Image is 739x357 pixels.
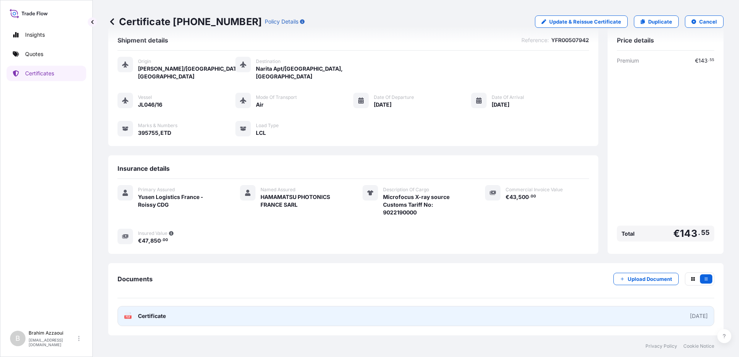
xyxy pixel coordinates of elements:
[374,94,414,100] span: Date of Departure
[138,94,152,100] span: Vessel
[138,58,151,65] span: Origin
[117,165,170,172] span: Insurance details
[256,58,281,65] span: Destination
[492,101,509,109] span: [DATE]
[265,18,298,25] p: Policy Details
[634,15,679,28] a: Duplicate
[549,18,621,25] p: Update & Reissue Certificate
[613,273,679,285] button: Upload Document
[518,194,529,200] span: 500
[535,15,628,28] a: Update & Reissue Certificate
[142,238,148,243] span: 47
[138,312,166,320] span: Certificate
[261,193,344,209] span: HAMAMATSU PHOTONICS FRANCE SARL
[138,187,175,193] span: Primary Assured
[15,335,20,342] span: B
[695,58,698,63] span: €
[256,122,279,129] span: Load Type
[25,31,45,39] p: Insights
[708,59,709,61] span: .
[617,57,639,65] span: Premium
[138,193,221,209] span: Yusen Logistics France - Roissy CDG
[690,312,708,320] div: [DATE]
[506,187,563,193] span: Commercial Invoice Value
[7,27,86,42] a: Insights
[680,229,697,238] span: 143
[150,238,161,243] span: 850
[698,58,708,63] span: 143
[531,195,536,198] span: 00
[628,275,672,283] p: Upload Document
[148,238,150,243] span: ,
[138,230,167,236] span: Insured Value
[685,15,724,28] button: Cancel
[645,343,677,349] a: Privacy Policy
[383,193,467,216] span: Microfocus X-ray source Customs Tariff No: 9022190000
[7,46,86,62] a: Quotes
[673,229,680,238] span: €
[25,50,43,58] p: Quotes
[701,230,710,235] span: 55
[161,239,162,241] span: .
[256,129,266,137] span: LCL
[509,194,516,200] span: 43
[492,94,524,100] span: Date of Arrival
[506,194,509,200] span: €
[710,59,714,61] span: 55
[29,330,77,336] p: Brahim Azzaoui
[163,239,168,241] span: 00
[256,94,297,100] span: Mode of Transport
[108,15,262,28] p: Certificate [PHONE_NUMBER]
[117,306,714,326] a: PDFCertificate[DATE]
[374,101,392,109] span: [DATE]
[7,66,86,81] a: Certificates
[117,275,153,283] span: Documents
[256,101,264,109] span: Air
[138,101,162,109] span: JL046/16
[261,187,295,193] span: Named Assured
[138,122,177,129] span: Marks & Numbers
[529,195,530,198] span: .
[683,343,714,349] a: Cookie Notice
[383,187,429,193] span: Description Of Cargo
[126,316,131,318] text: PDF
[138,129,171,137] span: 395755,ETD
[622,230,635,238] span: Total
[138,238,142,243] span: €
[699,18,717,25] p: Cancel
[25,70,54,77] p: Certificates
[648,18,672,25] p: Duplicate
[29,338,77,347] p: [EMAIL_ADDRESS][DOMAIN_NAME]
[256,65,353,80] span: Narita Apt/[GEOGRAPHIC_DATA], [GEOGRAPHIC_DATA]
[698,230,700,235] span: .
[516,194,518,200] span: ,
[138,65,235,80] span: [PERSON_NAME]/[GEOGRAPHIC_DATA], [GEOGRAPHIC_DATA]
